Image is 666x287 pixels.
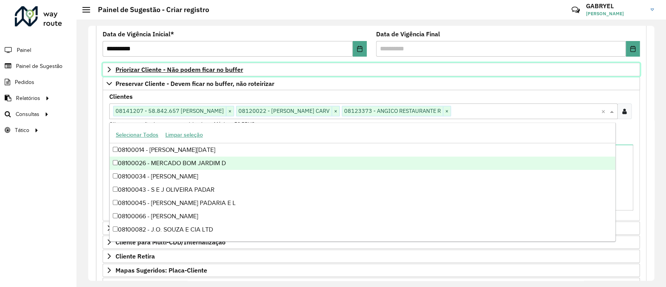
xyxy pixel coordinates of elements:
[332,107,339,116] span: ×
[626,41,640,57] button: Choose Date
[16,94,40,102] span: Relatórios
[586,10,645,17] span: [PERSON_NAME]
[115,80,274,87] span: Preservar Cliente - Devem ficar no buffer, não roteirizar
[103,235,640,249] a: Cliente para Multi-CDD/Internalização
[15,126,29,134] span: Tático
[103,250,640,263] a: Cliente Retira
[103,29,174,39] label: Data de Vigência Inicial
[109,121,255,128] small: Clientes que não devem ser roteirizados – Máximo 50 PDVS
[115,239,226,245] span: Cliente para Multi-CDD/Internalização
[236,106,332,116] span: 08120022 - [PERSON_NAME] CARV
[115,267,207,273] span: Mapas Sugeridos: Placa-Cliente
[115,66,243,73] span: Priorizar Cliente - Não podem ficar no buffer
[110,196,615,210] div: 08100045 - [PERSON_NAME] PADARIA E L
[376,29,440,39] label: Data de Vigência Final
[17,46,31,54] span: Painel
[103,63,640,76] a: Priorizar Cliente - Não podem ficar no buffer
[586,2,645,10] h3: GABRYEL
[567,2,584,18] a: Contato Rápido
[226,107,234,116] span: ×
[15,78,34,86] span: Pedidos
[115,253,155,259] span: Cliente Retira
[353,41,367,57] button: Choose Date
[103,221,640,235] a: Cliente para Recarga
[16,110,39,118] span: Consultas
[110,183,615,196] div: 08100043 - S E J OLIVEIRA PADAR
[90,5,209,14] h2: Painel de Sugestão - Criar registro
[110,157,615,170] div: 08100026 - MERCADO BOM JARDIM D
[110,223,615,236] div: 08100082 - J.O. SOUZA E CIA LTD
[103,264,640,277] a: Mapas Sugeridos: Placa-Cliente
[103,90,640,221] div: Preservar Cliente - Devem ficar no buffer, não roteirizar
[110,170,615,183] div: 08100034 - [PERSON_NAME]
[16,62,62,70] span: Painel de Sugestão
[342,106,443,116] span: 08123373 - ANGICO RESTAURANTE R
[110,210,615,223] div: 08100066 - [PERSON_NAME]
[112,129,162,141] button: Selecionar Todos
[601,107,608,116] span: Clear all
[110,143,615,157] div: 08100014 - [PERSON_NAME][DATE]
[109,92,133,101] label: Clientes
[103,77,640,90] a: Preservar Cliente - Devem ficar no buffer, não roteirizar
[109,123,616,242] ng-dropdown-panel: Options list
[443,107,451,116] span: ×
[110,236,615,250] div: 08100092 - [PERSON_NAME]
[162,129,206,141] button: Limpar seleção
[114,106,226,116] span: 08141207 - 58.842.657 [PERSON_NAME]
